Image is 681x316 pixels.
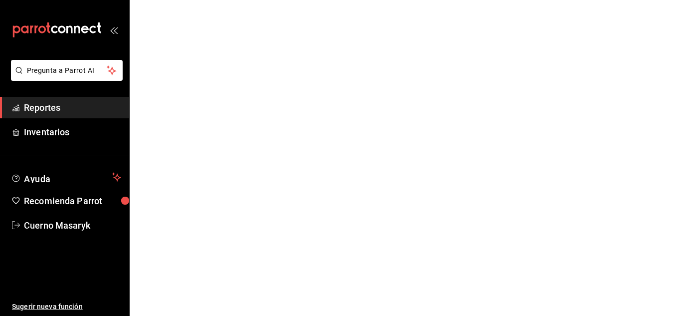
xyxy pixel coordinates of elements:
button: Pregunta a Parrot AI [11,60,123,81]
span: Recomienda Parrot [24,194,121,208]
span: Reportes [24,101,121,114]
span: Pregunta a Parrot AI [27,65,107,76]
span: Inventarios [24,125,121,139]
span: Sugerir nueva función [12,302,121,312]
span: Ayuda [24,171,108,183]
span: Cuerno Masaryk [24,219,121,232]
a: Pregunta a Parrot AI [7,72,123,83]
button: open_drawer_menu [110,26,118,34]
